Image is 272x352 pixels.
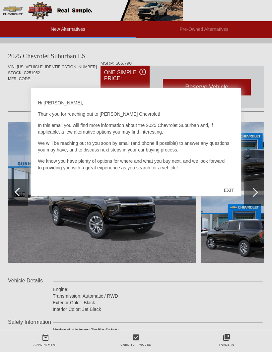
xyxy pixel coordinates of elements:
p: In this email you will find more information about the 2025 Chevrolet Suburban and, if applicable... [38,122,234,135]
p: Hi [PERSON_NAME], [38,99,234,106]
p: Thank you for reaching out to [PERSON_NAME] Chevrolet! [38,111,234,117]
p: We know you have plenty of options for where and what you buy next, and we look forward to provid... [38,158,234,171]
p: We will be reaching out to you soon by email (and phone if possible) to answer any questions you ... [38,140,234,153]
div: EXIT [217,180,241,200]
